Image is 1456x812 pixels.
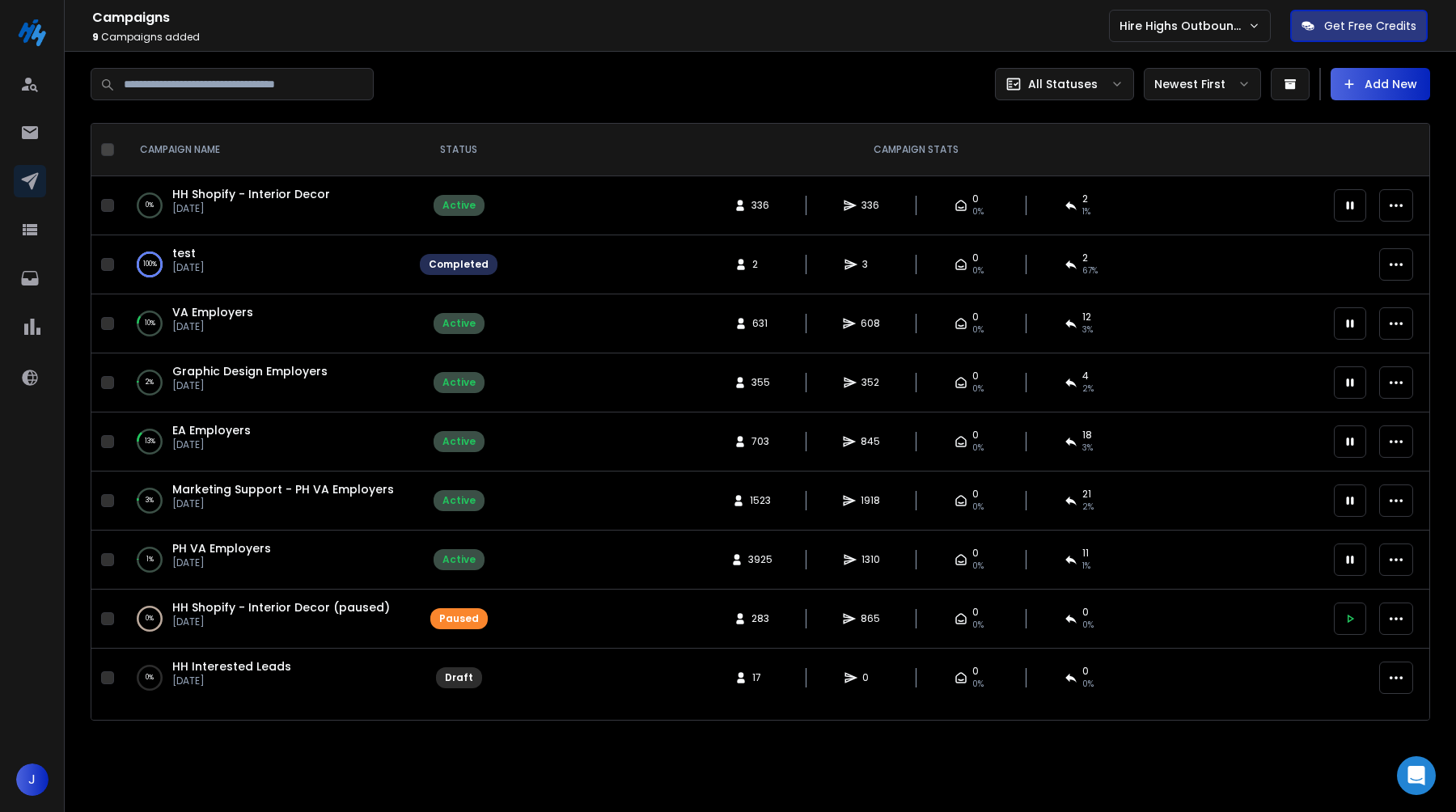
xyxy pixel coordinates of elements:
[1324,18,1416,34] p: Get Free Credits
[972,488,979,501] span: 0
[972,383,984,395] span: 0%
[172,658,291,675] a: HH Interested Leads
[172,379,328,392] p: [DATE]
[442,376,476,389] div: Active
[172,202,330,215] p: [DATE]
[442,435,476,448] div: Active
[752,317,768,330] span: 631
[146,197,154,214] p: 0 %
[1082,192,1088,205] span: 2
[172,497,394,510] p: [DATE]
[121,353,410,412] td: 2%Graphic Design Employers[DATE]
[16,763,49,796] button: J
[861,199,879,212] span: 336
[92,30,99,44] span: 9
[1028,76,1098,92] p: All Statuses
[146,670,154,686] p: 0 %
[121,472,410,531] td: 3%Marketing Support - PH VA Employers[DATE]
[1082,324,1093,336] span: 3 %
[172,599,390,615] a: HH Shopify - Interior Decor (paused)
[172,675,291,687] p: [DATE]
[121,412,410,472] td: 13%EA Employers[DATE]
[1082,501,1094,514] span: 2 %
[1082,606,1089,619] span: 0
[1290,10,1428,42] button: Get Free Credits
[1082,205,1090,218] span: 1 %
[172,304,253,320] a: VA Employers
[146,493,154,509] p: 3 %
[972,547,979,560] span: 0
[172,422,251,438] a: EA Employers
[145,433,155,450] p: 13 %
[172,615,390,628] p: [DATE]
[861,376,879,389] span: 352
[146,611,154,627] p: 0 %
[972,192,979,205] span: 0
[442,199,476,212] div: Active
[172,186,330,202] a: HH Shopify - Interior Decor
[442,317,476,330] div: Active
[1082,370,1089,383] span: 4
[751,376,770,389] span: 355
[172,363,328,379] a: Graphic Design Employers
[121,235,410,294] td: 100%test[DATE]
[143,256,157,273] p: 100 %
[92,31,1109,44] p: Campaigns added
[16,16,49,49] img: logo
[1082,678,1094,691] span: 0%
[972,429,979,442] span: 0
[1331,68,1430,100] button: Add New
[172,320,253,333] p: [DATE]
[752,258,768,271] span: 2
[861,612,880,625] span: 865
[121,176,410,235] td: 0%HH Shopify - Interior Decor[DATE]
[121,590,410,649] td: 0%HH Shopify - Interior Decor (paused)[DATE]
[1120,18,1248,34] p: Hire Highs Outbound Engine
[410,124,507,176] th: STATUS
[972,442,984,455] span: 0%
[751,435,769,448] span: 703
[972,619,984,632] span: 0%
[972,311,979,324] span: 0
[145,315,155,332] p: 10 %
[1082,252,1088,264] span: 2
[1397,756,1436,795] div: Open Intercom Messenger
[972,560,984,573] span: 0%
[1144,68,1261,100] button: Newest First
[972,370,979,383] span: 0
[752,671,768,684] span: 17
[172,245,196,261] a: test
[972,501,984,514] span: 0%
[1082,560,1090,573] span: 1 %
[121,531,410,590] td: 1%PH VA Employers[DATE]
[972,252,979,264] span: 0
[861,553,880,566] span: 1310
[1082,547,1089,560] span: 11
[1082,619,1094,632] span: 0 %
[507,124,1324,176] th: CAMPAIGN STATS
[1082,264,1098,277] span: 67 %
[172,540,271,556] a: PH VA Employers
[442,494,476,507] div: Active
[172,481,394,497] a: Marketing Support - PH VA Employers
[862,258,878,271] span: 3
[429,258,489,271] div: Completed
[751,612,769,625] span: 283
[972,606,979,619] span: 0
[862,671,878,684] span: 0
[146,374,154,391] p: 2 %
[442,553,476,566] div: Active
[146,552,154,568] p: 1 %
[121,649,410,708] td: 0%HH Interested Leads[DATE]
[121,294,410,353] td: 10%VA Employers[DATE]
[172,556,271,569] p: [DATE]
[861,494,880,507] span: 1918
